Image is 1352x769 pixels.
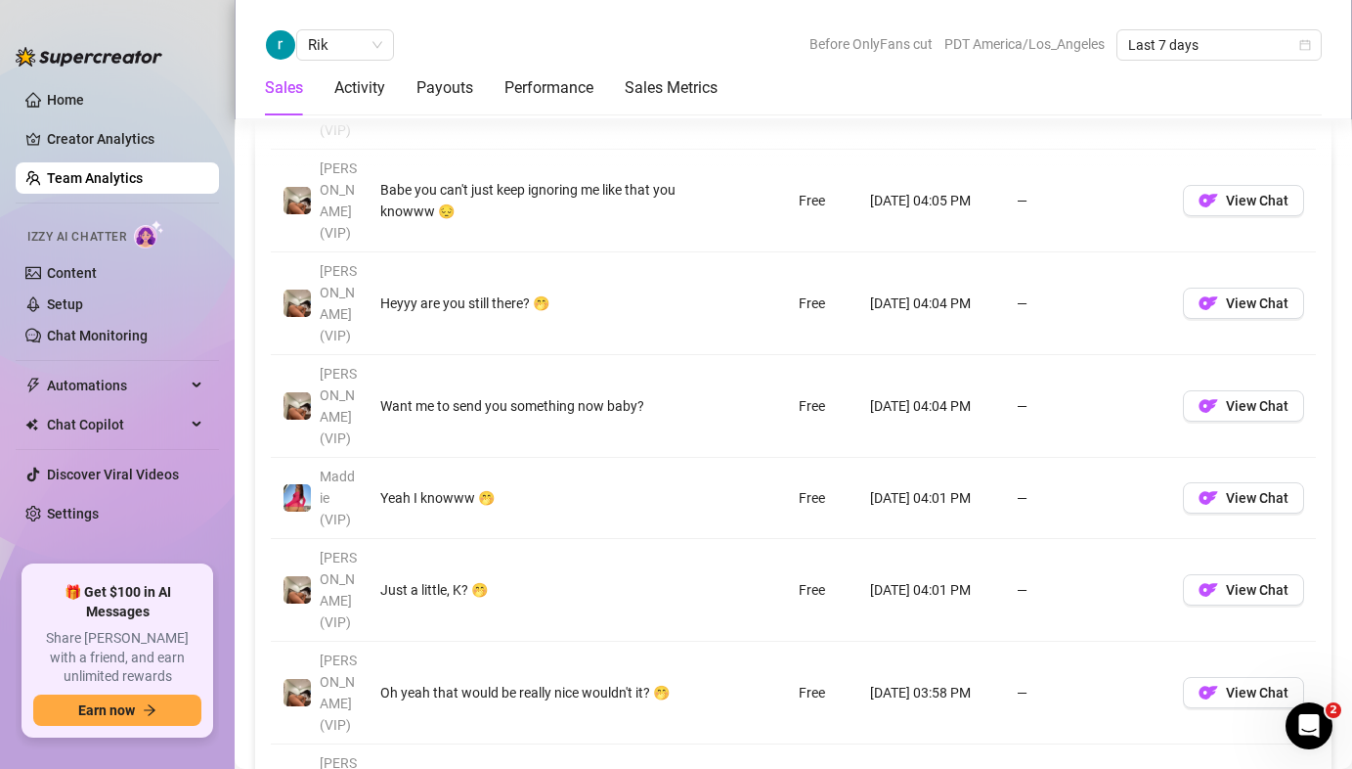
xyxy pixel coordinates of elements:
a: OFView Chat [1183,403,1304,419]
span: View Chat [1226,295,1288,311]
span: Share [PERSON_NAME] with a friend, and earn unlimited rewards [33,629,201,687]
span: Izzy AI Chatter [27,228,126,247]
span: calendar [1299,39,1311,51]
span: 🎁 Get $100 in AI Messages [33,583,201,621]
td: [DATE] 03:58 PM [858,642,1005,745]
span: PDT America/Los_Angeles [944,29,1105,59]
img: OF [1199,294,1218,313]
td: Free [787,642,858,745]
td: — [1005,539,1171,642]
td: Free [787,355,858,458]
td: — [1005,150,1171,252]
img: Chloe (VIP) [283,392,311,420]
td: — [1005,458,1171,539]
span: [PERSON_NAME] (VIP) [320,263,357,343]
div: Just a little, K? 🤭 [380,579,697,601]
span: [PERSON_NAME] (VIP) [320,653,357,733]
div: Performance [504,76,593,100]
img: Chloe (VIP) [283,187,311,214]
div: Want me to send you something now baby? [380,395,697,417]
a: Chat Monitoring [47,328,148,343]
div: Heyyy are you still there? 🤭 [380,293,697,314]
span: [PERSON_NAME] (VIP) [320,160,357,241]
div: Sales Metrics [625,76,718,100]
td: — [1005,642,1171,745]
img: logo-BBDzfeDw.svg [16,47,162,67]
td: [DATE] 04:01 PM [858,458,1005,539]
button: OFView Chat [1183,390,1304,422]
img: Maddie (VIP) [283,484,311,512]
a: OFView Chat [1183,587,1304,603]
div: Yeah I knowww 🤭 [380,487,697,509]
button: Earn nowarrow-right [33,695,201,726]
img: Chloe (VIP) [283,576,311,604]
button: OFView Chat [1183,288,1304,319]
div: Babe you can't just keep ignoring me like that you knowww 😔 [380,179,697,222]
a: Team Analytics [47,170,143,186]
a: Setup [47,296,83,312]
a: Settings [47,506,99,521]
img: Chloe (VIP) [283,290,311,317]
span: Automations [47,370,186,401]
a: OFView Chat [1183,198,1304,213]
td: — [1005,355,1171,458]
img: OF [1199,683,1218,702]
span: [PERSON_NAME] (VIP) [320,366,357,446]
span: Before OnlyFans cut [809,29,933,59]
iframe: Intercom live chat [1286,702,1332,749]
td: [DATE] 04:04 PM [858,252,1005,355]
span: arrow-right [143,703,156,717]
td: [DATE] 04:01 PM [858,539,1005,642]
div: Sales [265,76,303,100]
img: Chat Copilot [25,418,38,431]
td: Free [787,458,858,539]
td: Free [787,252,858,355]
span: Earn now [78,702,135,718]
span: View Chat [1226,490,1288,506]
td: — [1005,252,1171,355]
button: OFView Chat [1183,677,1304,708]
td: [DATE] 04:04 PM [858,355,1005,458]
img: OF [1199,580,1218,600]
div: Activity [334,76,385,100]
td: Free [787,539,858,642]
span: thunderbolt [25,378,41,393]
span: View Chat [1226,398,1288,414]
img: OF [1199,488,1218,508]
img: OF [1199,396,1218,416]
img: AI Chatter [134,220,164,249]
span: Maddie (VIP) [320,469,355,527]
a: Home [47,92,84,108]
span: Last 7 days [1128,30,1310,60]
a: OFView Chat [1183,495,1304,511]
button: OFView Chat [1183,185,1304,216]
img: Chloe (VIP) [283,679,311,706]
span: View Chat [1226,685,1288,701]
span: Rik [308,30,382,60]
img: Rik [266,30,295,60]
a: OFView Chat [1183,690,1304,705]
img: OF [1199,191,1218,210]
a: Creator Analytics [47,123,203,155]
div: Payouts [416,76,473,100]
span: 2 [1326,702,1341,718]
a: OFView Chat [1183,300,1304,316]
button: OFView Chat [1183,574,1304,606]
td: [DATE] 04:05 PM [858,150,1005,252]
span: View Chat [1226,193,1288,208]
a: Discover Viral Videos [47,467,179,482]
button: OFView Chat [1183,482,1304,514]
span: View Chat [1226,582,1288,598]
td: Free [787,150,858,252]
a: Content [47,265,97,281]
span: Chat Copilot [47,409,186,440]
span: [PERSON_NAME] (VIP) [320,550,357,630]
div: Oh yeah that would be really nice wouldn't it? 🤭 [380,682,697,703]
